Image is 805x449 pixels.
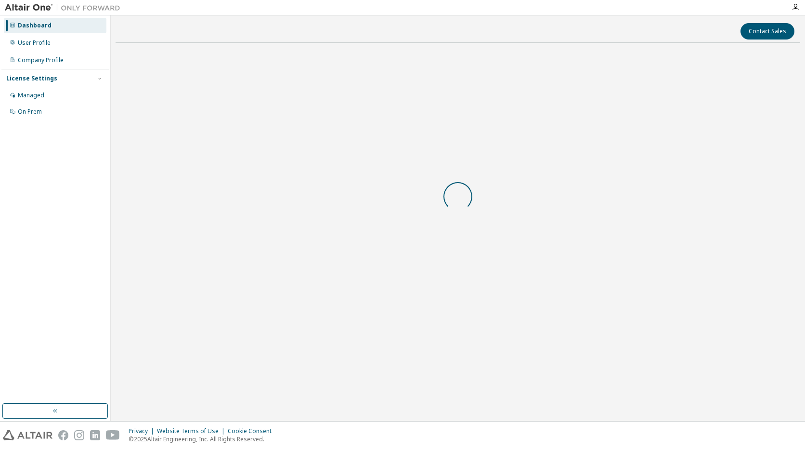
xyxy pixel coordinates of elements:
[106,430,120,440] img: youtube.svg
[18,108,42,116] div: On Prem
[6,75,57,82] div: License Settings
[18,39,51,47] div: User Profile
[58,430,68,440] img: facebook.svg
[74,430,84,440] img: instagram.svg
[5,3,125,13] img: Altair One
[18,92,44,99] div: Managed
[129,427,157,435] div: Privacy
[18,22,52,29] div: Dashboard
[228,427,277,435] div: Cookie Consent
[740,23,794,40] button: Contact Sales
[3,430,52,440] img: altair_logo.svg
[157,427,228,435] div: Website Terms of Use
[18,56,64,64] div: Company Profile
[90,430,100,440] img: linkedin.svg
[129,435,277,443] p: © 2025 Altair Engineering, Inc. All Rights Reserved.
